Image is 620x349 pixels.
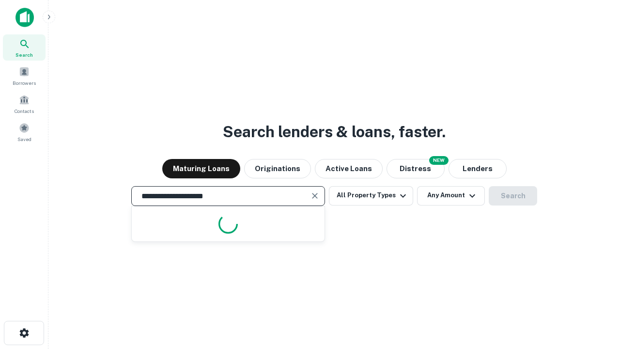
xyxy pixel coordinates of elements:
button: Originations [244,159,311,178]
h3: Search lenders & loans, faster. [223,120,446,143]
span: Borrowers [13,79,36,87]
button: Search distressed loans with lien and other non-mortgage details. [387,159,445,178]
a: Saved [3,119,46,145]
div: NEW [429,156,449,165]
iframe: Chat Widget [572,271,620,318]
button: All Property Types [329,186,413,206]
img: capitalize-icon.png [15,8,34,27]
span: Search [15,51,33,59]
button: Lenders [449,159,507,178]
button: Active Loans [315,159,383,178]
button: Any Amount [417,186,485,206]
button: Clear [308,189,322,203]
button: Maturing Loans [162,159,240,178]
a: Search [3,34,46,61]
span: Contacts [15,107,34,115]
a: Borrowers [3,63,46,89]
span: Saved [17,135,31,143]
a: Contacts [3,91,46,117]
